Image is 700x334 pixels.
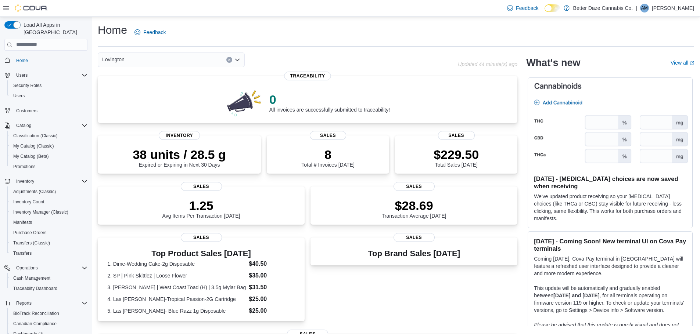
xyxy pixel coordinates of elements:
[226,57,232,63] button: Clear input
[162,198,240,213] p: 1.25
[10,187,59,196] a: Adjustments (Classic)
[107,260,246,268] dt: 1. Dime-Wedding Cake-2g Disposable
[534,255,686,277] p: Coming [DATE], Cova Pay terminal in [GEOGRAPHIC_DATA] will feature a refreshed user interface des...
[7,273,90,283] button: Cash Management
[13,275,50,281] span: Cash Management
[10,131,87,140] span: Classification (Classic)
[13,321,57,327] span: Canadian Compliance
[394,182,435,191] span: Sales
[10,197,47,206] a: Inventory Count
[7,151,90,161] button: My Catalog (Beta)
[284,72,331,80] span: Traceability
[13,209,68,215] span: Inventory Manager (Classic)
[671,60,694,66] a: View allExternal link
[10,142,57,150] a: My Catalog (Classic)
[434,147,479,162] p: $229.50
[10,228,87,237] span: Purchase Orders
[534,284,686,314] p: This update will be automatically and gradually enabled between , for all terminals operating on ...
[13,250,32,256] span: Transfers
[13,240,50,246] span: Transfers (Classic)
[1,105,90,116] button: Customers
[107,295,246,303] dt: 4. Las [PERSON_NAME]-Tropical Passion-2G Cartridge
[10,274,87,283] span: Cash Management
[102,55,125,64] span: Lovington
[10,284,87,293] span: Traceabilty Dashboard
[1,298,90,308] button: Reports
[107,284,246,291] dt: 3. [PERSON_NAME] | West Coast Toad (H) | 3.5g Mylar Bag
[13,56,31,65] a: Home
[181,182,222,191] span: Sales
[21,21,87,36] span: Load All Apps in [GEOGRAPHIC_DATA]
[181,233,222,242] span: Sales
[301,147,354,168] div: Total # Invoices [DATE]
[13,264,87,272] span: Operations
[13,93,25,99] span: Users
[1,263,90,273] button: Operations
[10,218,87,227] span: Manifests
[394,233,435,242] span: Sales
[13,299,87,308] span: Reports
[690,61,694,65] svg: External link
[10,309,62,318] a: BioTrack Reconciliation
[7,207,90,217] button: Inventory Manager (Classic)
[10,218,35,227] a: Manifests
[13,153,49,159] span: My Catalog (Beta)
[10,162,39,171] a: Promotions
[516,4,538,12] span: Feedback
[7,186,90,197] button: Adjustments (Classic)
[310,131,347,140] span: Sales
[7,91,90,101] button: Users
[7,238,90,248] button: Transfers (Classic)
[13,164,36,170] span: Promotions
[534,237,686,252] h3: [DATE] - Coming Soon! New terminal UI on Cova Pay terminals
[10,208,87,217] span: Inventory Manager (Classic)
[458,61,517,67] p: Updated 44 minute(s) ago
[16,178,34,184] span: Inventory
[1,120,90,131] button: Catalog
[10,81,87,90] span: Security Roles
[13,230,47,236] span: Purchase Orders
[13,71,30,80] button: Users
[143,29,166,36] span: Feedback
[1,70,90,80] button: Users
[573,4,633,12] p: Better Daze Cannabis Co.
[10,162,87,171] span: Promotions
[7,319,90,329] button: Canadian Compliance
[13,106,87,115] span: Customers
[16,108,37,114] span: Customers
[249,283,295,292] dd: $31.50
[13,121,87,130] span: Catalog
[13,177,87,186] span: Inventory
[133,147,226,168] div: Expired or Expiring in Next 30 Days
[7,308,90,319] button: BioTrack Reconciliation
[269,92,390,113] div: All invoices are successfully submitted to traceability!
[13,133,58,139] span: Classification (Classic)
[438,131,475,140] span: Sales
[7,161,90,172] button: Promotions
[526,57,580,69] h2: What's new
[269,92,390,107] p: 0
[13,189,56,195] span: Adjustments (Classic)
[159,131,200,140] span: Inventory
[13,83,42,88] span: Security Roles
[13,106,40,115] a: Customers
[16,72,28,78] span: Users
[10,284,60,293] a: Traceabilty Dashboard
[10,91,87,100] span: Users
[234,57,240,63] button: Open list of options
[13,121,34,130] button: Catalog
[545,4,560,12] input: Dark Mode
[162,198,240,219] div: Avg Items Per Transaction [DATE]
[10,319,60,328] a: Canadian Compliance
[1,55,90,66] button: Home
[7,248,90,258] button: Transfers
[98,23,127,37] h1: Home
[534,175,686,190] h3: [DATE] - [MEDICAL_DATA] choices are now saved when receiving
[10,208,71,217] a: Inventory Manager (Classic)
[301,147,354,162] p: 8
[10,187,87,196] span: Adjustments (Classic)
[10,249,87,258] span: Transfers
[13,56,87,65] span: Home
[10,228,50,237] a: Purchase Orders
